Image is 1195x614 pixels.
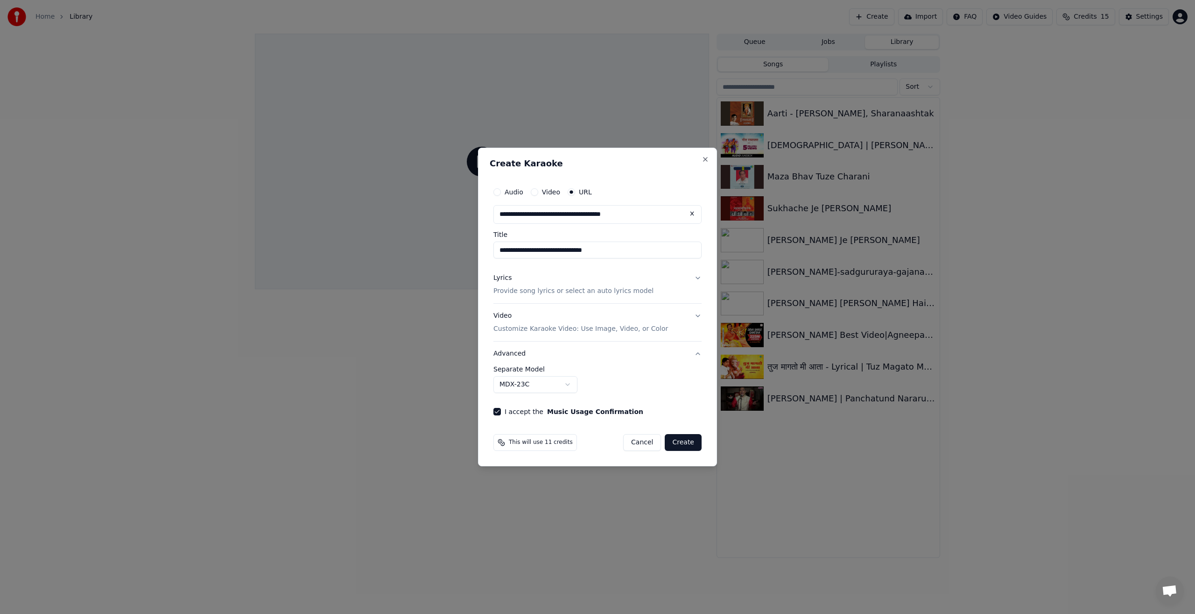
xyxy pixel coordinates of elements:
[623,434,661,451] button: Cancel
[547,408,643,415] button: I accept the
[493,342,702,366] button: Advanced
[493,366,702,400] div: Advanced
[579,189,592,195] label: URL
[490,159,705,168] h2: Create Karaoke
[493,311,668,334] div: Video
[493,304,702,341] button: VideoCustomize Karaoke Video: Use Image, Video, or Color
[493,231,702,238] label: Title
[542,189,560,195] label: Video
[493,266,702,303] button: LyricsProvide song lyrics or select an auto lyrics model
[493,273,512,283] div: Lyrics
[493,366,702,372] label: Separate Model
[509,439,573,446] span: This will use 11 credits
[493,324,668,334] p: Customize Karaoke Video: Use Image, Video, or Color
[505,408,643,415] label: I accept the
[493,286,654,296] p: Provide song lyrics or select an auto lyrics model
[665,434,702,451] button: Create
[505,189,523,195] label: Audio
